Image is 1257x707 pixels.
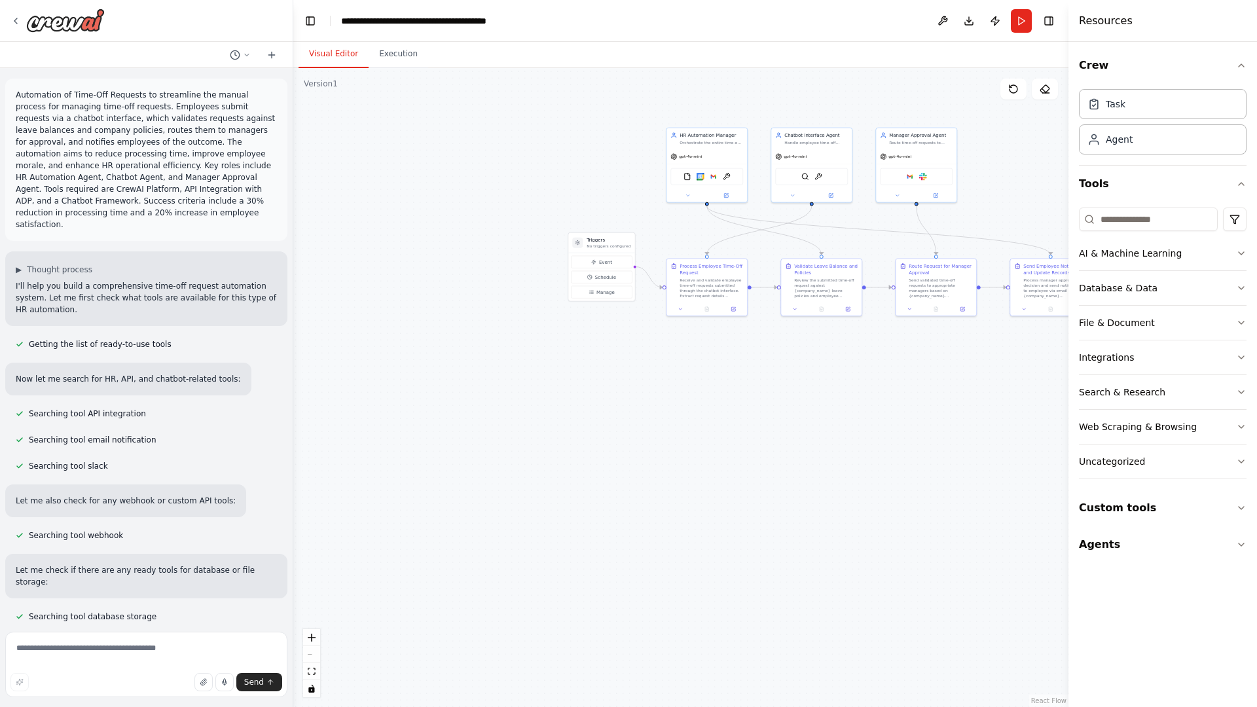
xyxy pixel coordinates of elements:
[784,154,807,159] span: gpt-4o-mini
[1079,166,1247,202] button: Tools
[1023,263,1087,276] div: Send Employee Notification and Update Records
[299,41,369,68] button: Visual Editor
[888,154,911,159] span: gpt-4o-mini
[303,629,320,646] button: zoom in
[780,259,862,317] div: Validate Leave Balance and PoliciesReview the submitted time-off request against {company_name} l...
[10,673,29,691] button: Improve this prompt
[1079,351,1134,364] div: Integrations
[875,128,957,203] div: Manager Approval AgentRoute time-off requests to appropriate managers for approval, track approva...
[889,140,953,145] div: Route time-off requests to appropriate managers for approval, track approval status, and escalate...
[596,289,615,295] span: Manage
[1079,444,1247,479] button: Uncategorized
[723,173,731,181] img: Notion MCP Server
[909,263,972,276] div: Route Request for Manager Approval
[303,663,320,680] button: fit view
[693,305,721,313] button: No output available
[1079,490,1247,526] button: Custom tools
[666,128,748,203] div: HR Automation ManagerOrchestrate the entire time-off request process from validation through appr...
[906,173,914,181] img: Google gmail
[722,305,744,313] button: Open in side panel
[1079,13,1133,29] h4: Resources
[909,278,972,299] div: Send validated time-off requests to appropriate managers based on {company_name} organizational h...
[752,284,777,291] g: Edge from 6bb8b341-914d-4c8f-9b56-521ed83cdd9d to 7635b0da-bab7-456b-b16e-257e22fcecdd
[304,79,338,89] div: Version 1
[303,629,320,697] div: React Flow controls
[27,264,92,275] span: Thought process
[1079,316,1155,329] div: File & Document
[587,244,630,249] p: No triggers configured
[244,677,264,687] span: Send
[303,680,320,697] button: toggle interactivity
[29,339,172,350] span: Getting the list of ready-to-use tools
[599,259,612,265] span: Event
[571,256,632,268] button: Event
[704,206,1054,255] g: Edge from 439b0da2-5073-4b95-9baa-aeea2e921131 to 40fd3969-017c-4610-a87b-7d8c00de82d4
[16,89,277,230] p: Automation of Time-Off Requests to streamline the manual process for managing time-off requests. ...
[866,284,892,291] g: Edge from 7635b0da-bab7-456b-b16e-257e22fcecdd to 4775fcf9-a3fc-4b33-9271-57fd81ac2ab2
[1079,306,1247,340] button: File & Document
[16,495,236,507] p: Let me also check for any webhook or custom API tools:
[1079,526,1247,563] button: Agents
[301,12,319,30] button: Hide left sidebar
[710,173,718,181] img: Google gmail
[837,305,859,313] button: Open in side panel
[1079,455,1145,468] div: Uncategorized
[808,305,835,313] button: No output available
[16,564,277,588] p: Let me check if there are any ready tools for database or file storage:
[1079,84,1247,165] div: Crew
[704,206,825,255] g: Edge from 439b0da2-5073-4b95-9baa-aeea2e921131 to 7635b0da-bab7-456b-b16e-257e22fcecdd
[29,435,156,445] span: Searching tool email notification
[595,274,616,280] span: Schedule
[666,259,748,317] div: Process Employee Time-Off RequestReceive and validate employee time-off requests submitted throug...
[951,305,974,313] button: Open in side panel
[1079,340,1247,374] button: Integrations
[1106,98,1125,111] div: Task
[680,132,743,139] div: HR Automation Manager
[1040,12,1058,30] button: Hide right sidebar
[1106,133,1133,146] div: Agent
[1023,278,1087,299] div: Process manager approval decision and send notification to employee via email and {company_name} ...
[1079,281,1157,295] div: Database & Data
[794,278,858,299] div: Review the submitted time-off request against {company_name} leave policies and employee entitlem...
[913,206,939,255] g: Edge from f77eaa42-25b2-46b2-8ec7-290c420c4cef to 4775fcf9-a3fc-4b33-9271-57fd81ac2ab2
[1079,420,1197,433] div: Web Scraping & Browsing
[814,173,822,181] img: Notion MCP Server
[236,673,282,691] button: Send
[680,140,743,145] div: Orchestrate the entire time-off request process from validation through approval and notification...
[369,41,428,68] button: Execution
[917,192,955,200] button: Open in side panel
[794,263,858,276] div: Validate Leave Balance and Policies
[16,373,241,385] p: Now let me search for HR, API, and chatbot-related tools:
[29,408,146,419] span: Searching tool API integration
[895,259,977,317] div: Route Request for Manager ApprovalSend validated time-off requests to appropriate managers based ...
[571,271,632,283] button: Schedule
[1079,247,1182,260] div: AI & Machine Learning
[784,132,848,139] div: Chatbot Interface Agent
[1031,697,1066,704] a: React Flow attribution
[1037,305,1065,313] button: No output available
[571,286,632,299] button: Manage
[704,206,815,255] g: Edge from f5bbc876-7629-4e0d-a166-9b548a74283f to 6bb8b341-914d-4c8f-9b56-521ed83cdd9d
[889,132,953,139] div: Manager Approval Agent
[1010,259,1091,317] div: Send Employee Notification and Update RecordsProcess manager approval decision and send notificat...
[771,128,852,203] div: Chatbot Interface AgentHandle employee time-off requests through conversational interface, collec...
[16,264,22,275] span: ▶
[1079,386,1165,399] div: Search & Research
[29,611,156,622] span: Searching tool database storage
[683,173,691,181] img: FileReadTool
[16,280,277,316] p: I'll help you build a comprehensive time-off request automation system. Let me first check what t...
[341,14,488,27] nav: breadcrumb
[801,173,809,181] img: SerperDevTool
[680,263,743,276] div: Process Employee Time-Off Request
[1079,375,1247,409] button: Search & Research
[981,284,1006,291] g: Edge from 4775fcf9-a3fc-4b33-9271-57fd81ac2ab2 to 40fd3969-017c-4610-a87b-7d8c00de82d4
[215,673,234,691] button: Click to speak your automation idea
[1079,47,1247,84] button: Crew
[1079,410,1247,444] button: Web Scraping & Browsing
[919,173,927,181] img: Slack
[1079,271,1247,305] button: Database & Data
[1079,202,1247,490] div: Tools
[587,237,630,244] h3: Triggers
[697,173,704,181] img: Google calendar
[680,278,743,299] div: Receive and validate employee time-off requests submitted through the chatbot interface. Extract ...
